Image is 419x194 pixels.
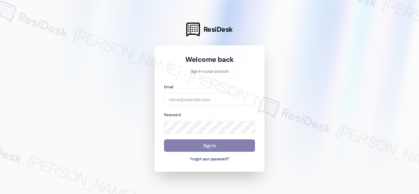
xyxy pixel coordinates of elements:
p: Sign in to your account [164,69,255,75]
input: name@example.com [164,93,255,106]
button: Forgot your password? [164,156,255,162]
img: ResiDesk Logo [186,23,200,36]
span: ResiDesk [204,25,233,34]
button: Sign In [164,139,255,152]
label: Email [164,84,173,90]
label: Password [164,112,181,117]
h1: Welcome back [164,55,255,64]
